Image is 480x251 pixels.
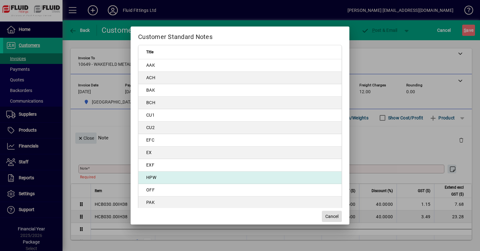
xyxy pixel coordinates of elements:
button: Cancel [322,211,342,222]
td: ACH [138,72,342,84]
td: PAK [138,196,342,209]
span: Cancel [325,213,338,220]
td: AAK [138,59,342,72]
td: BAK [138,84,342,97]
td: CU2 [138,122,342,134]
td: EFC [138,134,342,147]
td: EXF [138,159,342,171]
td: CU1 [138,109,342,122]
span: Title [146,49,153,56]
td: EX [138,147,342,159]
td: BCH [138,97,342,109]
td: HPW [138,171,342,184]
h2: Customer Standard Notes [131,27,349,45]
td: OFF [138,184,342,196]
